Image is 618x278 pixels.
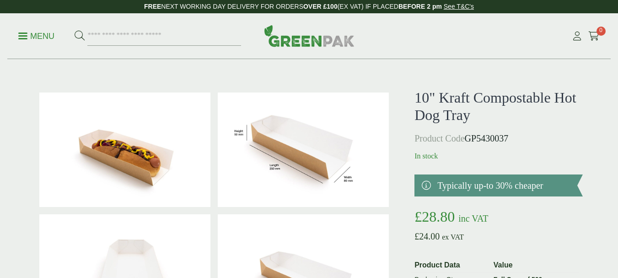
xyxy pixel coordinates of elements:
a: Menu [18,31,54,40]
strong: FREE [144,3,161,10]
span: £ [414,208,422,225]
img: HotdogTray_10 [218,93,389,207]
strong: OVER £100 [303,3,338,10]
h1: 10" Kraft Compostable Hot Dog Tray [414,89,582,124]
a: 0 [588,29,600,43]
img: 10 Kraft Hotdog Tray (Large) [39,93,210,207]
bdi: 28.80 [414,208,455,225]
span: 0 [597,27,606,36]
p: Menu [18,31,54,42]
th: Product Data [411,258,490,273]
p: GP5430037 [414,131,582,145]
a: See T&C's [444,3,474,10]
i: Cart [588,32,600,41]
p: In stock [414,151,582,162]
th: Value [490,258,579,273]
strong: BEFORE 2 pm [398,3,442,10]
img: GreenPak Supplies [264,25,355,47]
i: My Account [571,32,583,41]
span: ex VAT [442,233,464,241]
span: £ [414,231,419,241]
span: inc VAT [458,213,488,223]
span: Product Code [414,133,464,143]
bdi: 24.00 [414,231,440,241]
